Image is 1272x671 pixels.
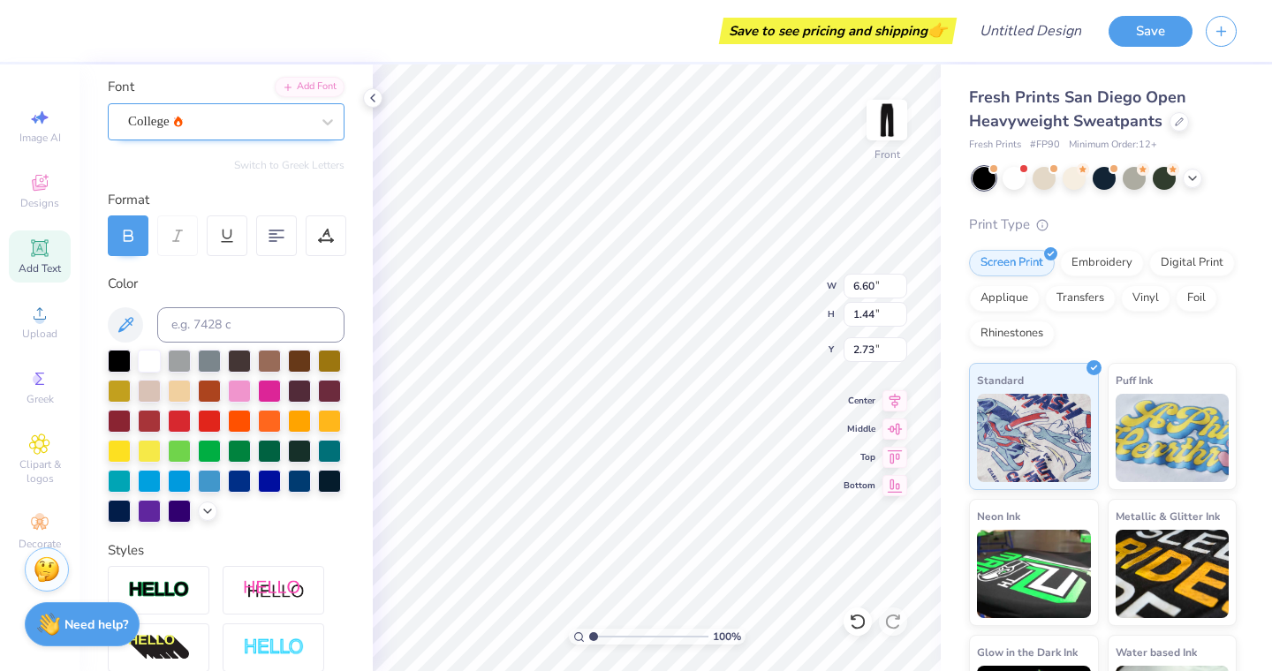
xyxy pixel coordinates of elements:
[965,13,1095,49] input: Untitled Design
[969,215,1237,235] div: Print Type
[927,19,947,41] span: 👉
[1109,16,1192,47] button: Save
[128,580,190,600] img: Stroke
[869,102,905,138] img: Front
[969,138,1021,153] span: Fresh Prints
[1121,285,1170,312] div: Vinyl
[844,479,875,492] span: Bottom
[22,327,57,341] span: Upload
[20,196,59,210] span: Designs
[844,395,875,407] span: Center
[1060,250,1144,276] div: Embroidery
[243,637,305,658] img: Negative Space
[128,634,190,662] img: 3d Illusion
[108,190,346,210] div: Format
[969,250,1055,276] div: Screen Print
[723,18,952,44] div: Save to see pricing and shipping
[19,261,61,275] span: Add Text
[977,371,1024,389] span: Standard
[64,616,128,633] strong: Need help?
[1030,138,1060,153] span: # FP90
[977,643,1078,661] span: Glow in the Dark Ink
[969,320,1055,347] div: Rhinestones
[1116,507,1220,525] span: Metallic & Glitter Ink
[19,537,61,551] span: Decorate
[1069,138,1157,153] span: Minimum Order: 12 +
[108,540,344,561] div: Styles
[1116,643,1197,661] span: Water based Ink
[977,507,1020,525] span: Neon Ink
[9,457,71,486] span: Clipart & logos
[713,629,741,645] span: 100 %
[26,392,54,406] span: Greek
[844,451,875,464] span: Top
[1149,250,1235,276] div: Digital Print
[108,77,134,97] label: Font
[874,147,900,162] div: Front
[1116,371,1153,389] span: Puff Ink
[977,394,1091,482] img: Standard
[1045,285,1116,312] div: Transfers
[19,131,61,145] span: Image AI
[243,579,305,601] img: Shadow
[275,77,344,97] div: Add Font
[844,423,875,435] span: Middle
[108,274,344,294] div: Color
[157,307,344,343] input: e.g. 7428 c
[977,530,1091,618] img: Neon Ink
[1116,394,1230,482] img: Puff Ink
[1116,530,1230,618] img: Metallic & Glitter Ink
[969,285,1040,312] div: Applique
[1176,285,1217,312] div: Foil
[234,158,344,172] button: Switch to Greek Letters
[969,87,1186,132] span: Fresh Prints San Diego Open Heavyweight Sweatpants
